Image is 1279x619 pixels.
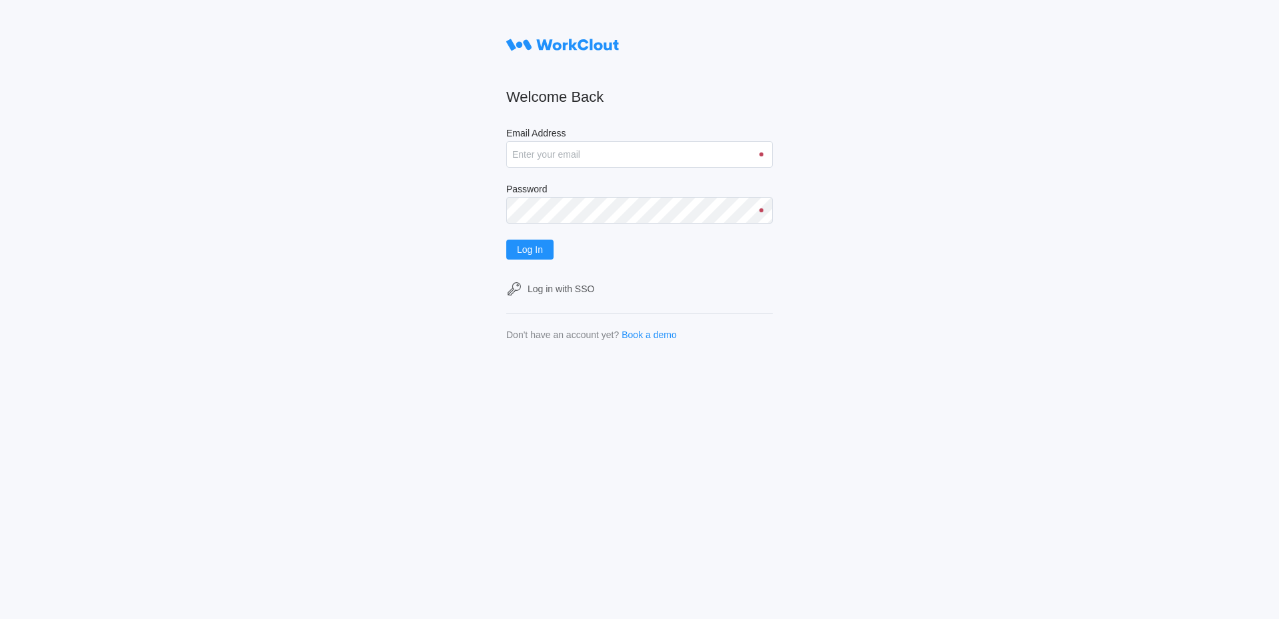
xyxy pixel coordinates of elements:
[506,141,773,168] input: Enter your email
[506,128,773,141] label: Email Address
[506,240,554,260] button: Log In
[622,329,677,340] a: Book a demo
[506,329,619,340] div: Don't have an account yet?
[506,281,773,297] a: Log in with SSO
[528,284,594,294] div: Log in with SSO
[517,245,543,254] span: Log In
[506,88,773,106] h2: Welcome Back
[506,184,773,197] label: Password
